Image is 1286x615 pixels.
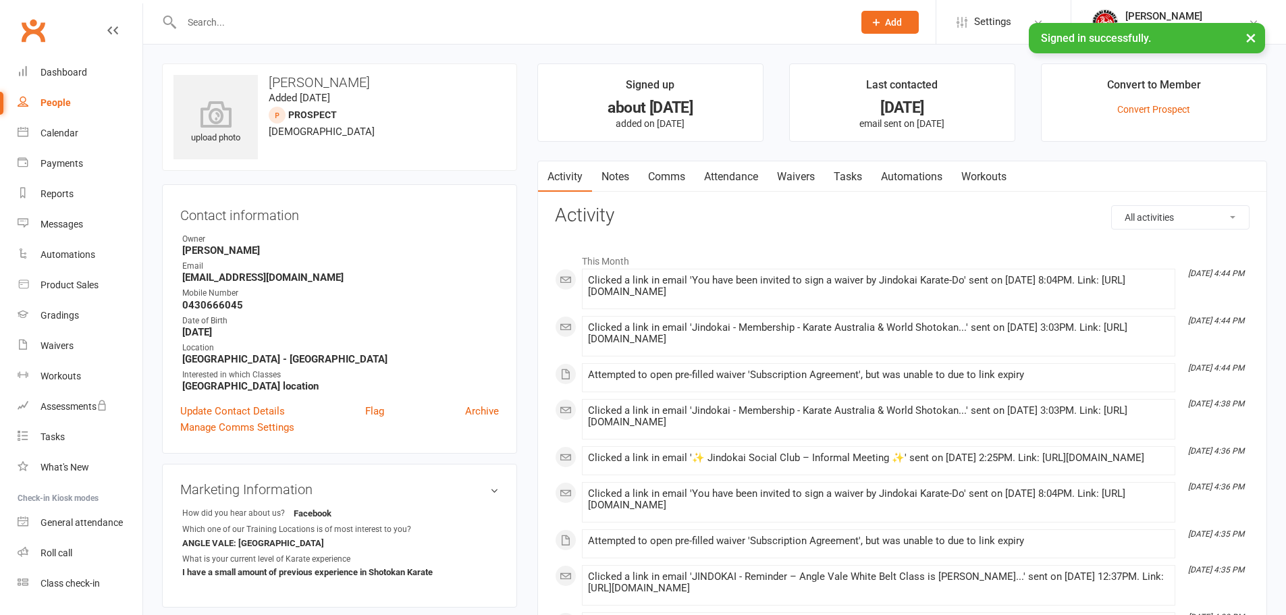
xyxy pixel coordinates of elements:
[41,401,107,412] div: Assessments
[41,578,100,589] div: Class check-in
[555,247,1250,269] li: This Month
[178,13,844,32] input: Search...
[18,300,142,331] a: Gradings
[180,419,294,435] a: Manage Comms Settings
[269,126,375,138] span: [DEMOGRAPHIC_DATA]
[588,488,1169,511] div: Clicked a link in email 'You have been invited to sign a waiver by Jindokai Karate-Do' sent on [D...
[588,275,1169,298] div: Clicked a link in email 'You have been invited to sign a waiver by Jindokai Karate-Do' sent on [D...
[180,203,499,223] h3: Contact information
[41,249,95,260] div: Automations
[588,369,1169,381] div: Attempted to open pre-filled waiver 'Subscription Agreement', but was unable to due to link expiry
[588,535,1169,547] div: Attempted to open pre-filled waiver 'Subscription Agreement', but was unable to due to link expiry
[768,161,824,192] a: Waivers
[18,118,142,149] a: Calendar
[974,7,1011,37] span: Settings
[1188,399,1244,408] i: [DATE] 4:38 PM
[182,380,499,392] strong: [GEOGRAPHIC_DATA] location
[695,161,768,192] a: Attendance
[18,57,142,88] a: Dashboard
[41,97,71,108] div: People
[588,405,1169,428] div: Clicked a link in email 'Jindokai - Membership - Karate Australia & World Shotokan...' sent on [D...
[538,161,592,192] a: Activity
[41,547,72,558] div: Roll call
[41,371,81,381] div: Workouts
[18,361,142,392] a: Workouts
[182,233,499,246] div: Owner
[41,310,79,321] div: Gradings
[1041,32,1151,45] span: Signed in successfully.
[626,76,674,101] div: Signed up
[182,567,433,577] strong: I have a small amount of previous experience in Shotokan Karate
[18,209,142,240] a: Messages
[41,158,83,169] div: Payments
[1239,23,1263,52] button: ×
[180,403,285,419] a: Update Contact Details
[41,431,65,442] div: Tasks
[365,403,384,419] a: Flag
[588,452,1169,464] div: Clicked a link in email '✨ Jindokai Social Club – Informal Meeting ✨' sent on [DATE] 2:25PM. Link...
[41,188,74,199] div: Reports
[180,482,499,497] h3: Marketing Information
[18,88,142,118] a: People
[182,507,294,520] div: How did you hear about us?
[18,331,142,361] a: Waivers
[866,76,938,101] div: Last contacted
[182,326,499,338] strong: [DATE]
[18,240,142,270] a: Automations
[18,568,142,599] a: Class kiosk mode
[18,538,142,568] a: Roll call
[1188,446,1244,456] i: [DATE] 4:36 PM
[41,128,78,138] div: Calendar
[182,287,499,300] div: Mobile Number
[182,553,350,566] div: What is your current level of Karate experience
[18,508,142,538] a: General attendance kiosk mode
[1188,565,1244,574] i: [DATE] 4:35 PM
[18,179,142,209] a: Reports
[182,299,499,311] strong: 0430666045
[1188,529,1244,539] i: [DATE] 4:35 PM
[465,403,499,419] a: Archive
[182,260,499,273] div: Email
[952,161,1016,192] a: Workouts
[182,369,499,381] div: Interested in which Classes
[550,101,751,115] div: about [DATE]
[41,517,123,528] div: General attendance
[182,342,499,354] div: Location
[872,161,952,192] a: Automations
[639,161,695,192] a: Comms
[588,322,1169,345] div: Clicked a link in email 'Jindokai - Membership - Karate Australia & World Shotokan...' sent on [D...
[555,205,1250,226] h3: Activity
[18,270,142,300] a: Product Sales
[1188,363,1244,373] i: [DATE] 4:44 PM
[182,523,411,536] div: Which one of our Training Locations is of most interest to you?
[1117,104,1190,115] a: Convert Prospect
[550,118,751,129] p: added on [DATE]
[824,161,872,192] a: Tasks
[294,508,371,518] strong: Facebook
[269,92,330,104] time: Added [DATE]
[1125,22,1248,34] div: Jindokai Shotokan Karate-Do
[588,571,1169,594] div: Clicked a link in email 'JINDOKAI - Reminder – Angle Vale White Belt Class is [PERSON_NAME]...' s...
[182,271,499,284] strong: [EMAIL_ADDRESS][DOMAIN_NAME]
[861,11,919,34] button: Add
[18,422,142,452] a: Tasks
[182,353,499,365] strong: [GEOGRAPHIC_DATA] - [GEOGRAPHIC_DATA]
[18,149,142,179] a: Payments
[288,109,337,120] snap: prospect
[18,452,142,483] a: What's New
[1188,269,1244,278] i: [DATE] 4:44 PM
[1125,10,1248,22] div: [PERSON_NAME]
[182,315,499,327] div: Date of Birth
[41,340,74,351] div: Waivers
[802,101,1002,115] div: [DATE]
[173,75,506,90] h3: [PERSON_NAME]
[173,101,258,145] div: upload photo
[41,67,87,78] div: Dashboard
[802,118,1002,129] p: email sent on [DATE]
[1188,316,1244,325] i: [DATE] 4:44 PM
[1092,9,1119,36] img: thumb_image1661986740.png
[16,14,50,47] a: Clubworx
[885,17,902,28] span: Add
[41,219,83,230] div: Messages
[182,538,324,548] strong: ANGLE VALE: [GEOGRAPHIC_DATA]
